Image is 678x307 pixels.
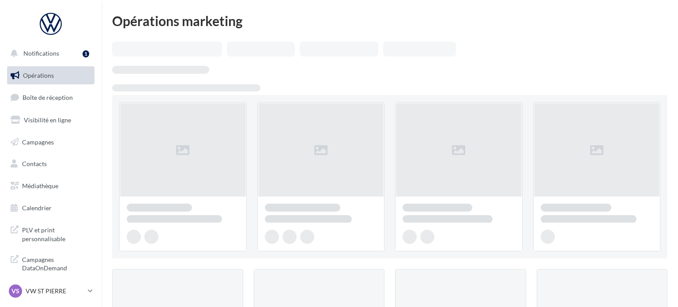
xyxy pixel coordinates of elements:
[5,155,96,173] a: Contacts
[23,72,54,79] span: Opérations
[5,250,96,276] a: Campagnes DataOnDemand
[5,199,96,217] a: Calendrier
[5,111,96,129] a: Visibilité en ligne
[22,204,52,212] span: Calendrier
[5,220,96,246] a: PLV et print personnalisable
[83,50,89,57] div: 1
[22,138,54,145] span: Campagnes
[5,177,96,195] a: Médiathèque
[7,283,94,299] a: VS VW ST PIERRE
[24,116,71,124] span: Visibilité en ligne
[11,287,19,296] span: VS
[22,224,91,243] span: PLV et print personnalisable
[26,287,84,296] p: VW ST PIERRE
[112,14,667,27] div: Opérations marketing
[5,133,96,152] a: Campagnes
[23,49,59,57] span: Notifications
[22,254,91,273] span: Campagnes DataOnDemand
[22,182,58,190] span: Médiathèque
[23,94,73,101] span: Boîte de réception
[22,160,47,167] span: Contacts
[5,66,96,85] a: Opérations
[5,44,93,63] button: Notifications 1
[5,88,96,107] a: Boîte de réception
